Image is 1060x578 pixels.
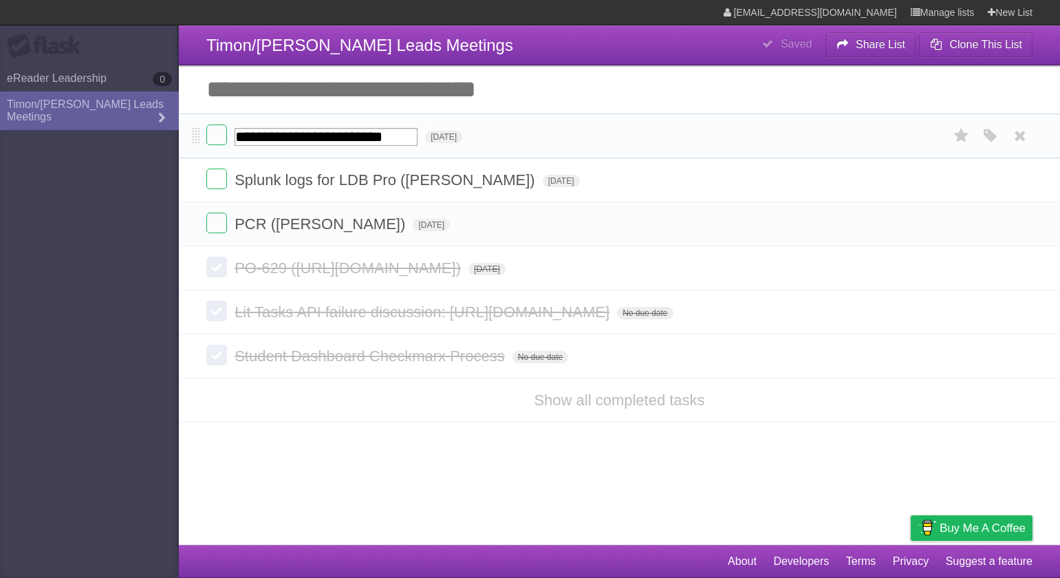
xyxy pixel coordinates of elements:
label: Done [206,345,227,365]
span: No due date [512,351,568,363]
span: PO-629 ([URL][DOMAIN_NAME]) [235,259,464,277]
b: Saved [781,38,812,50]
span: PCR ([PERSON_NAME]) [235,215,409,233]
span: [DATE] [543,175,580,187]
label: Star task [949,125,975,147]
span: Student Dashboard Checkmarx Process [235,347,508,365]
span: No due date [617,307,673,319]
span: Splunk logs for LDB Pro ([PERSON_NAME]) [235,171,538,189]
a: Suggest a feature [946,548,1032,575]
label: Done [206,125,227,145]
div: Flask [7,34,89,58]
button: Clone This List [919,32,1032,57]
a: About [728,548,757,575]
button: Share List [825,32,916,57]
label: Done [206,213,227,233]
a: Developers [773,548,829,575]
span: Lit Tasks API failure discussion: [URL][DOMAIN_NAME] [235,303,613,321]
a: Terms [846,548,876,575]
b: Share List [856,39,905,50]
b: Clone This List [949,39,1022,50]
a: Buy me a coffee [911,515,1032,541]
a: Show all completed tasks [534,392,704,409]
span: [DATE] [425,131,462,143]
span: Buy me a coffee [940,516,1026,540]
img: Buy me a coffee [918,516,936,539]
label: Done [206,301,227,321]
a: Privacy [893,548,929,575]
b: 0 [153,72,172,86]
span: [DATE] [468,263,506,275]
label: Done [206,169,227,189]
label: Done [206,257,227,277]
span: [DATE] [413,219,450,231]
span: Timon/[PERSON_NAME] Leads Meetings [206,36,513,54]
